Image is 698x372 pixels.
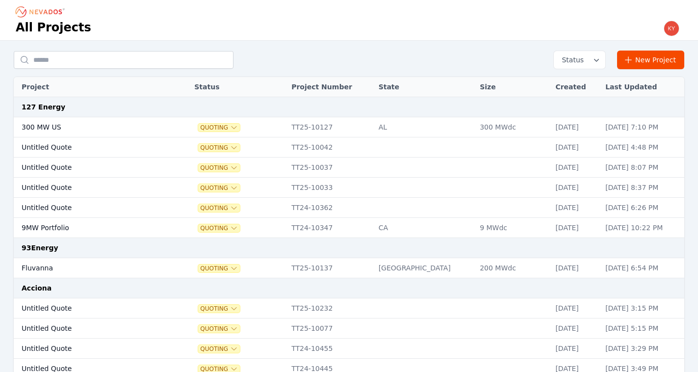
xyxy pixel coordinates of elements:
button: Quoting [198,265,240,272]
tr: 9MW PortfolioQuotingTT24-10347CA9 MWdc[DATE][DATE] 10:22 PM [14,218,684,238]
td: [DATE] [550,258,600,278]
tr: Untitled QuoteQuotingTT25-10232[DATE][DATE] 3:15 PM [14,298,684,319]
nav: Breadcrumb [16,4,68,20]
tr: Untitled QuoteQuotingTT24-10455[DATE][DATE] 3:29 PM [14,339,684,359]
td: TT25-10127 [286,117,373,137]
td: [DATE] [550,158,600,178]
th: State [374,77,475,97]
td: Untitled Quote [14,298,165,319]
td: [DATE] 6:26 PM [600,198,684,218]
td: [DATE] [550,319,600,339]
td: 9 MWdc [475,218,550,238]
td: 93Energy [14,238,684,258]
td: 300 MW US [14,117,165,137]
h1: All Projects [16,20,91,35]
th: Last Updated [600,77,684,97]
span: Status [558,55,584,65]
td: [DATE] [550,218,600,238]
td: AL [374,117,475,137]
th: Project [14,77,165,97]
td: TT24-10347 [286,218,373,238]
td: [DATE] 5:15 PM [600,319,684,339]
td: TT25-10077 [286,319,373,339]
button: Quoting [198,184,240,192]
th: Created [550,77,600,97]
td: [DATE] [550,298,600,319]
td: [GEOGRAPHIC_DATA] [374,258,475,278]
td: Untitled Quote [14,319,165,339]
td: TT24-10455 [286,339,373,359]
td: 300 MWdc [475,117,550,137]
td: Untitled Quote [14,198,165,218]
button: Quoting [198,224,240,232]
td: TT24-10362 [286,198,373,218]
button: Quoting [198,144,240,152]
td: [DATE] [550,137,600,158]
td: CA [374,218,475,238]
td: Untitled Quote [14,339,165,359]
tr: Untitled QuoteQuotingTT24-10362[DATE][DATE] 6:26 PM [14,198,684,218]
td: Fluvanna [14,258,165,278]
td: [DATE] 3:29 PM [600,339,684,359]
td: [DATE] 8:07 PM [600,158,684,178]
td: [DATE] 8:37 PM [600,178,684,198]
a: New Project [617,51,684,69]
td: TT25-10137 [286,258,373,278]
img: kyle.macdougall@nevados.solar [664,21,679,36]
td: TT25-10033 [286,178,373,198]
td: [DATE] 10:22 PM [600,218,684,238]
tr: FluvannaQuotingTT25-10137[GEOGRAPHIC_DATA]200 MWdc[DATE][DATE] 6:54 PM [14,258,684,278]
td: Untitled Quote [14,137,165,158]
td: [DATE] [550,198,600,218]
button: Quoting [198,164,240,172]
td: Untitled Quote [14,158,165,178]
td: TT25-10037 [286,158,373,178]
button: Quoting [198,345,240,353]
tr: Untitled QuoteQuotingTT25-10037[DATE][DATE] 8:07 PM [14,158,684,178]
button: Status [554,51,605,69]
button: Quoting [198,325,240,333]
th: Status [189,77,286,97]
td: [DATE] [550,178,600,198]
td: [DATE] [550,339,600,359]
button: Quoting [198,204,240,212]
tr: Untitled QuoteQuotingTT25-10033[DATE][DATE] 8:37 PM [14,178,684,198]
tr: 300 MW USQuotingTT25-10127AL300 MWdc[DATE][DATE] 7:10 PM [14,117,684,137]
th: Project Number [286,77,373,97]
td: [DATE] 7:10 PM [600,117,684,137]
td: [DATE] [550,117,600,137]
td: 9MW Portfolio [14,218,165,238]
tr: Untitled QuoteQuotingTT25-10042[DATE][DATE] 4:48 PM [14,137,684,158]
td: [DATE] 4:48 PM [600,137,684,158]
button: Quoting [198,305,240,313]
th: Size [475,77,550,97]
td: 200 MWdc [475,258,550,278]
td: TT25-10042 [286,137,373,158]
td: TT25-10232 [286,298,373,319]
td: [DATE] 3:15 PM [600,298,684,319]
td: 127 Energy [14,97,684,117]
td: Untitled Quote [14,178,165,198]
td: Acciona [14,278,684,298]
tr: Untitled QuoteQuotingTT25-10077[DATE][DATE] 5:15 PM [14,319,684,339]
button: Quoting [198,124,240,132]
td: [DATE] 6:54 PM [600,258,684,278]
